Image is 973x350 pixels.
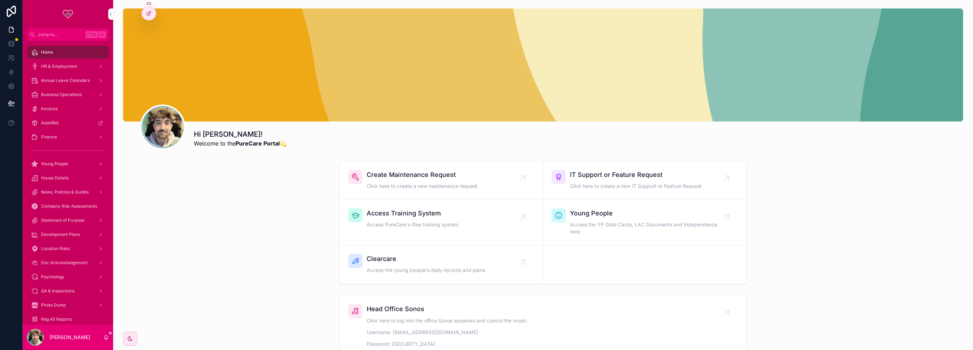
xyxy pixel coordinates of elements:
span: HR & Employment [41,64,77,69]
button: Jump to...CtrlK [27,28,109,41]
a: House Details [27,172,109,184]
a: Access Training SystemAccess PureCare's Rise training system [340,200,543,245]
span: Reg 45 Reports [41,316,72,322]
div: scrollable content [23,41,113,325]
a: Invoices [27,102,109,115]
a: AssetBot [27,117,109,129]
span: Annual Leave Calendars [41,78,90,83]
p: Click here to log into the office Sonos speakers and control the music. [367,317,528,324]
span: Invoices [41,106,58,112]
a: Business Operations [27,88,109,101]
a: Young People [27,158,109,170]
span: Access the YP Grab Cards, LAC Documents and Independence here [570,221,727,235]
span: QA & Inspections [41,288,75,294]
span: IT Support or Feature Request [570,170,702,180]
a: QA & Inspections [27,285,109,297]
span: Development Plans [41,232,80,237]
span: Home [41,49,53,55]
span: Company Risk Assessments [41,203,97,209]
a: Reg 45 Reports [27,313,109,326]
a: Doc Acknowledgement [27,256,109,269]
a: Statement of Purpose [27,214,109,227]
span: AssetBot [41,120,59,126]
span: Create Maintenance Request [367,170,477,180]
span: K [100,32,105,37]
a: IT Support or Feature RequestClick here to create a new IT Support or Feature Request [543,161,746,200]
span: Young People [570,208,727,218]
a: Location Risks [27,242,109,255]
a: Home [27,46,109,59]
p: Password: [SECURITY_DATA] [367,340,528,348]
span: Access Training System [367,208,458,218]
p: Username: [EMAIL_ADDRESS][DOMAIN_NAME] [367,328,528,336]
a: Company Risk Assessments [27,200,109,213]
span: Finance [41,134,57,140]
span: Access PureCare's Rise training system [367,221,458,228]
span: Welcome to the 💫 [194,139,287,148]
span: Location Risks [41,246,70,251]
span: Ctrl [86,31,98,38]
a: Young PeopleAccess the YP Grab Cards, LAC Documents and Independence here [543,200,746,245]
img: App logo [62,8,74,20]
span: Business Operations [41,92,82,97]
span: Jump to... [38,32,83,37]
span: Psychology [41,274,64,280]
span: Clearcare [367,254,485,264]
span: House Details [41,175,69,181]
span: Click here to create a new maintenance request [367,183,477,190]
span: Head Office Sonos [367,304,528,314]
strong: PureCare Portal [235,140,280,147]
h1: Hi [PERSON_NAME]! [194,129,287,139]
span: Photo Dump [41,302,66,308]
a: Finance [27,131,109,143]
a: Annual Leave Calendars [27,74,109,87]
span: Access the young people's daily records and plans [367,267,485,274]
a: Development Plans [27,228,109,241]
span: Click here to create a new IT Support or Feature Request [570,183,702,190]
a: Psychology [27,271,109,283]
span: Statement of Purpose [41,218,85,223]
span: Young People [41,161,68,167]
span: News, Policies & Guides [41,189,89,195]
a: HR & Employment [27,60,109,73]
a: ClearcareAccess the young people's daily records and plans [340,245,543,284]
p: [PERSON_NAME] [49,334,90,341]
span: Doc Acknowledgement [41,260,88,266]
a: Create Maintenance RequestClick here to create a new maintenance request [340,161,543,200]
a: Photo Dump [27,299,109,312]
a: News, Policies & Guides [27,186,109,198]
